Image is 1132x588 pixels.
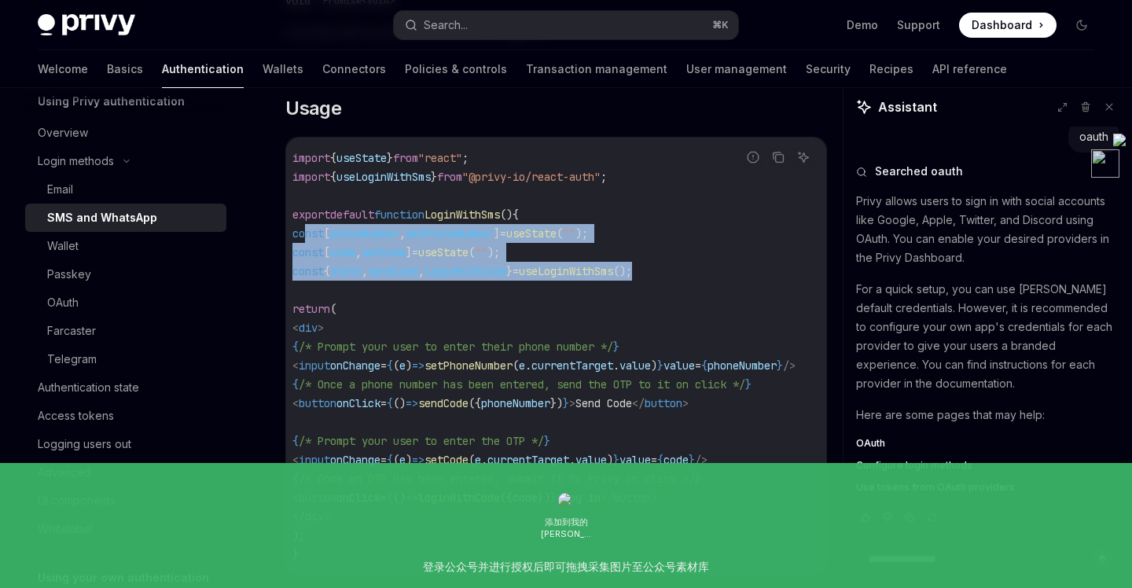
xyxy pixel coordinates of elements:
span: button [645,396,682,410]
span: Searched oauth [875,164,963,179]
span: ) [651,358,657,373]
span: currentTarget [487,453,569,467]
span: ( [557,226,563,241]
span: code [330,245,355,259]
span: . [525,358,531,373]
button: Ask AI [793,147,814,167]
span: > [569,396,575,410]
a: Authentication state [25,373,226,402]
span: "@privy-io/react-auth" [462,170,601,184]
span: } [613,340,619,354]
span: onClick [336,396,380,410]
span: code [663,453,689,467]
button: Toggle dark mode [1069,13,1094,38]
span: ) [406,453,412,467]
span: } [777,358,783,373]
span: ; [462,151,469,165]
p: For a quick setup, you can use [PERSON_NAME] default credentials. However, it is recommended to c... [856,280,1119,393]
span: phoneNumber [481,396,550,410]
span: value [663,358,695,373]
a: Demo [847,17,878,33]
a: Access tokens [25,402,226,430]
span: , [399,226,406,241]
span: ( [330,302,336,316]
span: ( [469,453,475,467]
span: { [513,208,519,222]
span: ) [406,358,412,373]
span: ] [494,226,500,241]
span: { [292,434,299,448]
div: Telegram [47,350,97,369]
span: ); [575,226,588,241]
span: /> [695,453,707,467]
a: Basics [107,50,143,88]
span: ⌘ K [712,19,729,31]
span: /* Prompt your user to enter their phone number */ [299,340,613,354]
a: Connectors [322,50,386,88]
span: return [292,302,330,316]
span: => [412,453,424,467]
span: > [318,321,324,335]
span: phoneNumber [330,226,399,241]
a: User management [686,50,787,88]
span: { [387,396,393,410]
span: OAuth [856,437,885,450]
span: ( [469,245,475,259]
span: } [745,377,752,391]
span: e [475,453,481,467]
span: { [387,358,393,373]
div: Authentication state [38,378,139,397]
a: Telegram [25,345,226,373]
span: Configure login methods [856,459,972,472]
div: Farcaster [47,322,96,340]
span: . [613,358,619,373]
div: Logging users out [38,435,131,454]
a: OAuth [856,437,1119,450]
span: Send Code [575,396,632,410]
span: setPhoneNumber [406,226,494,241]
span: Assistant [878,97,937,116]
a: API reference [932,50,1007,88]
span: "" [563,226,575,241]
span: { [701,358,707,373]
a: Policies & controls [405,50,507,88]
span: = [513,264,519,278]
span: const [292,264,324,278]
span: sendCode [418,396,469,410]
span: } [613,453,619,467]
span: { [324,264,330,278]
span: const [292,226,324,241]
span: } [544,434,550,448]
button: Advanced [25,458,226,487]
span: useState [506,226,557,241]
span: { [330,170,336,184]
span: < [292,453,299,467]
span: = [380,396,387,410]
span: = [380,453,387,467]
div: Passkey [47,265,91,284]
span: { [330,151,336,165]
div: Wallet [47,237,79,255]
div: oauth [1079,129,1108,145]
a: Email [25,175,226,204]
p: Here are some pages that may help: [856,406,1119,424]
span: function [374,208,424,222]
a: Welcome [38,50,88,88]
a: Logging users out [25,430,226,458]
span: } [431,170,437,184]
span: sendCode [368,264,418,278]
span: loginWithCode [424,264,506,278]
button: Login methods [25,147,226,175]
span: { [387,453,393,467]
a: Authentication [162,50,244,88]
span: /> [783,358,796,373]
span: = [380,358,387,373]
span: } [506,264,513,278]
span: }) [550,396,563,410]
div: Search... [424,16,468,35]
span: ( [393,358,399,373]
span: { [292,377,299,391]
span: setPhoneNumber [424,358,513,373]
button: Copy the contents from the code block [768,147,788,167]
a: Passkey [25,260,226,288]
